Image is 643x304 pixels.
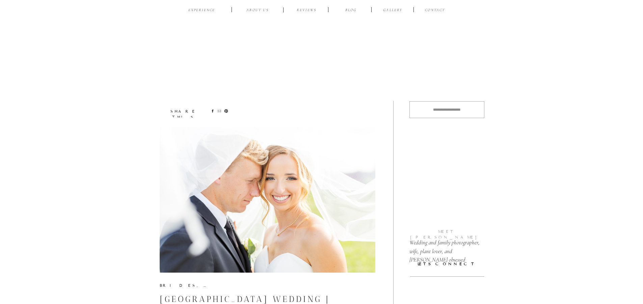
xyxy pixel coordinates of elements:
a: ABOUT US [242,7,274,14]
a: Brides [160,283,197,288]
p: meet [PERSON_NAME] [409,229,484,234]
p: , [160,283,218,288]
p: share this post: [159,109,208,115]
a: reviews [291,7,323,14]
a: BLOG [340,7,362,14]
a: Gallery [382,7,404,14]
a: EXPERIENCE [186,7,218,14]
p: Wedding and family photographer, wife, plant lover, and [PERSON_NAME] obsessed [409,238,488,255]
a: CONTACT [424,7,447,14]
